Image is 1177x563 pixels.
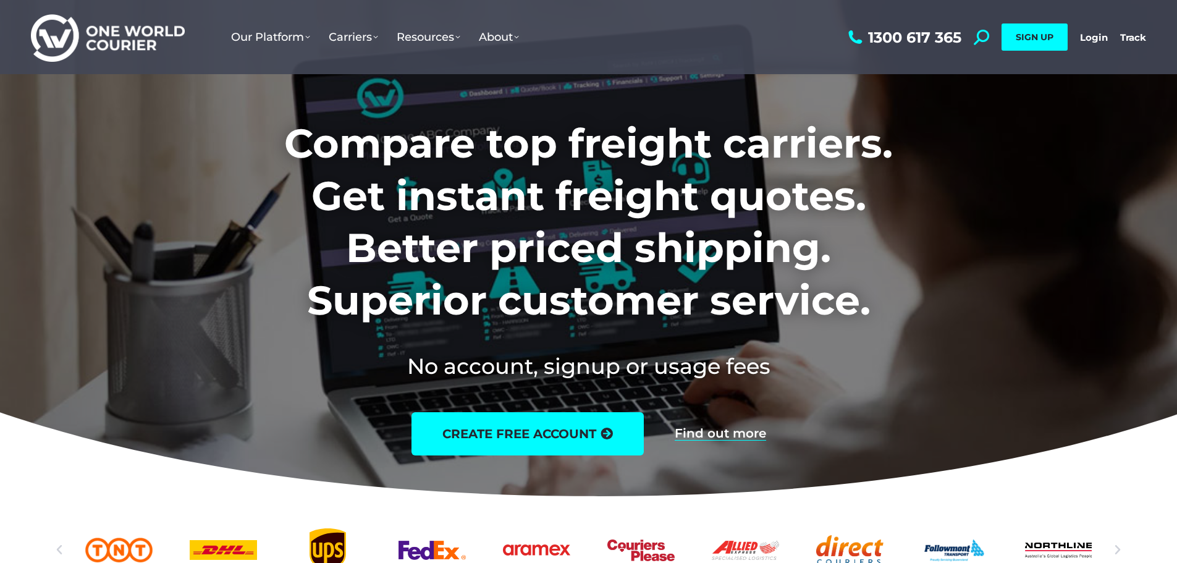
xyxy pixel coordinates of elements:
span: Resources [397,30,460,44]
a: 1300 617 365 [845,30,961,45]
a: Find out more [675,427,766,441]
span: Carriers [329,30,378,44]
span: SIGN UP [1016,32,1053,43]
a: Login [1080,32,1108,43]
a: Our Platform [222,18,319,56]
a: Carriers [319,18,387,56]
a: Track [1120,32,1146,43]
span: Our Platform [231,30,310,44]
a: About [470,18,528,56]
span: About [479,30,519,44]
a: create free account [411,412,644,455]
h1: Compare top freight carriers. Get instant freight quotes. Better priced shipping. Superior custom... [203,117,974,326]
h2: No account, signup or usage fees [203,351,974,381]
img: One World Courier [31,12,185,62]
a: SIGN UP [1002,23,1068,51]
a: Resources [387,18,470,56]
